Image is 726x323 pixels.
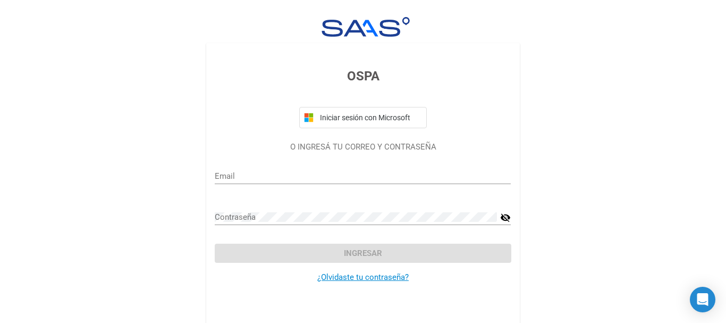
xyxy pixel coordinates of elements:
[215,244,511,263] button: Ingresar
[690,287,715,312] div: Open Intercom Messenger
[299,107,427,128] button: Iniciar sesión con Microsoft
[317,272,409,282] a: ¿Olvidaste tu contraseña?
[318,113,422,122] span: Iniciar sesión con Microsoft
[500,211,511,224] mat-icon: visibility_off
[215,141,511,153] p: O INGRESÁ TU CORREO Y CONTRASEÑA
[215,67,511,86] h3: OSPA
[344,249,382,258] span: Ingresar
